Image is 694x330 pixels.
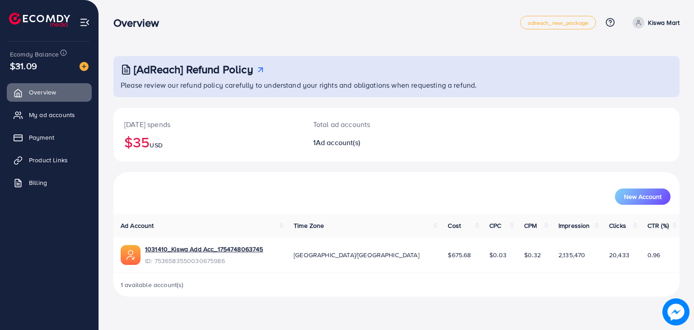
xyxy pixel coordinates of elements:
[7,83,92,101] a: Overview
[145,256,263,265] span: ID: 7536583550030675986
[121,221,154,230] span: Ad Account
[29,133,54,142] span: Payment
[294,250,419,259] span: [GEOGRAPHIC_DATA]/[GEOGRAPHIC_DATA]
[448,250,471,259] span: $675.68
[9,13,70,27] img: logo
[150,141,162,150] span: USD
[121,245,141,265] img: ic-ads-acc.e4c84228.svg
[80,62,89,71] img: image
[313,119,433,130] p: Total ad accounts
[113,16,166,29] h3: Overview
[313,138,433,147] h2: 1
[629,17,680,28] a: Kiswa Mart
[448,221,461,230] span: Cost
[29,178,47,187] span: Billing
[489,250,506,259] span: $0.03
[524,221,537,230] span: CPM
[647,221,669,230] span: CTR (%)
[121,280,184,289] span: 1 available account(s)
[647,250,661,259] span: 0.96
[7,151,92,169] a: Product Links
[29,88,56,97] span: Overview
[524,250,541,259] span: $0.32
[7,174,92,192] a: Billing
[558,221,590,230] span: Impression
[615,189,671,205] button: New Account
[29,110,75,119] span: My ad accounts
[520,16,596,29] a: adreach_new_package
[124,133,291,151] h2: $35
[609,250,629,259] span: 20,433
[663,299,689,325] img: image
[29,156,68,165] span: Product Links
[7,128,92,146] a: Payment
[489,221,501,230] span: CPC
[10,50,59,59] span: Ecomdy Balance
[134,63,253,76] h3: [AdReach] Refund Policy
[80,17,90,28] img: menu
[316,137,360,147] span: Ad account(s)
[10,59,37,72] span: $31.09
[648,17,680,28] p: Kiswa Mart
[7,106,92,124] a: My ad accounts
[624,193,661,200] span: New Account
[609,221,626,230] span: Clicks
[294,221,324,230] span: Time Zone
[121,80,674,90] p: Please review our refund policy carefully to understand your rights and obligations when requesti...
[528,20,588,26] span: adreach_new_package
[124,119,291,130] p: [DATE] spends
[145,245,263,254] a: 1031410_Kiswa Add Acc_1754748063745
[558,250,585,259] span: 2,135,470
